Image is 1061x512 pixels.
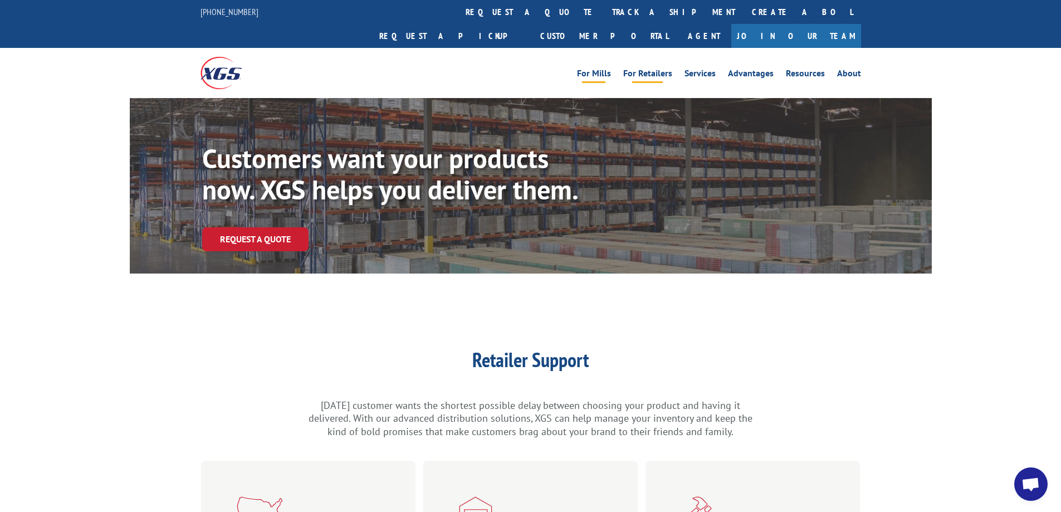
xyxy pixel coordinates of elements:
a: Join Our Team [731,24,861,48]
a: For Retailers [623,69,672,81]
h1: Retailer Support [308,350,754,376]
a: Request a Quote [202,227,309,251]
a: Request a pickup [371,24,532,48]
a: [PHONE_NUMBER] [201,6,258,17]
p: Customers want your products now. XGS helps you deliver them. [202,143,602,205]
a: For Mills [577,69,611,81]
a: Agent [677,24,731,48]
a: Open chat [1014,467,1048,501]
a: Advantages [728,69,774,81]
a: About [837,69,861,81]
a: Customer Portal [532,24,677,48]
p: [DATE] customer wants the shortest possible delay between choosing your product and having it del... [308,399,754,438]
a: Resources [786,69,825,81]
a: Services [684,69,716,81]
